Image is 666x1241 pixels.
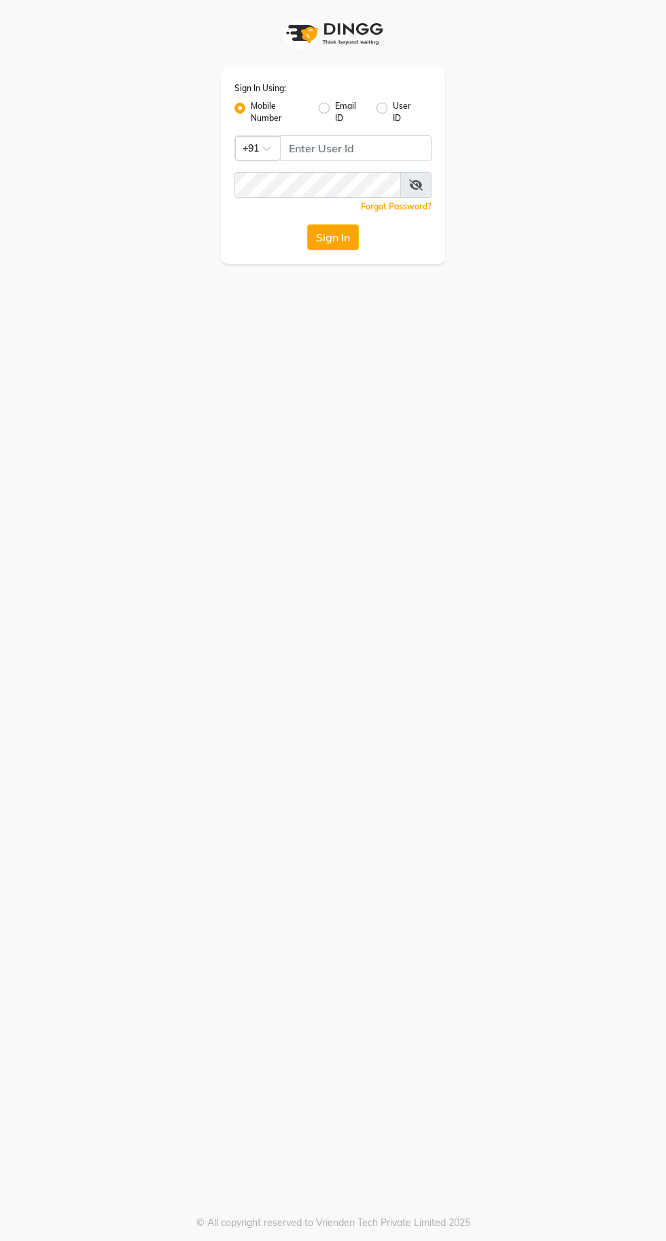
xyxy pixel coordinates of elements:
label: Sign In Using: [234,82,286,95]
button: Sign In [307,224,359,250]
label: User ID [393,100,421,124]
label: Email ID [335,100,366,124]
img: logo1.svg [279,14,387,54]
input: Username [280,135,432,161]
input: Username [234,172,401,198]
a: Forgot Password? [361,201,432,211]
label: Mobile Number [251,100,308,124]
